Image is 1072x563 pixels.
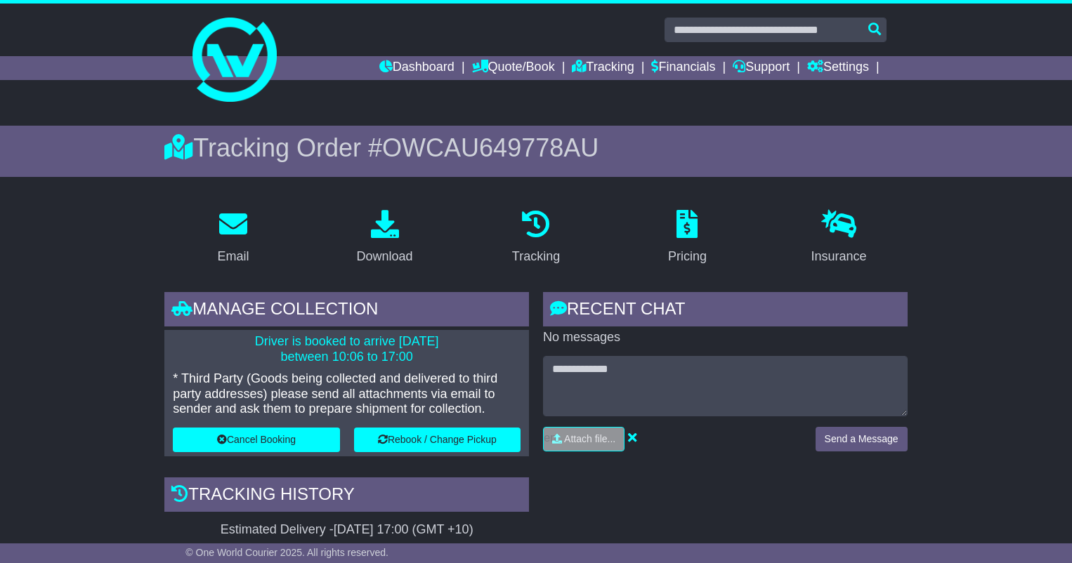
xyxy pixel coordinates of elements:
button: Cancel Booking [173,428,339,452]
div: RECENT CHAT [543,292,908,330]
a: Insurance [802,205,875,271]
div: Tracking [512,247,560,266]
span: OWCAU649778AU [382,133,599,162]
p: * Third Party (Goods being collected and delivered to third party addresses) please send all atta... [173,371,521,417]
button: Send a Message [816,427,908,451]
div: Estimated Delivery - [164,522,529,538]
div: Tracking history [164,477,529,515]
a: Tracking [572,56,634,80]
div: Pricing [668,247,707,266]
a: Financials [651,56,715,80]
a: Download [348,205,422,271]
div: Insurance [811,247,866,266]
a: Support [733,56,790,80]
button: Rebook / Change Pickup [354,428,521,452]
p: No messages [543,330,908,345]
div: Tracking Order # [164,133,907,163]
div: [DATE] 17:00 (GMT +10) [334,522,473,538]
span: © One World Courier 2025. All rights reserved. [185,547,388,558]
a: Quote/Book [472,56,555,80]
div: Download [357,247,413,266]
a: Dashboard [379,56,455,80]
a: Tracking [503,205,569,271]
div: Email [218,247,249,266]
a: Email [209,205,259,271]
a: Settings [807,56,869,80]
a: Pricing [659,205,716,271]
p: Driver is booked to arrive [DATE] between 10:06 to 17:00 [173,334,521,364]
div: Manage collection [164,292,529,330]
